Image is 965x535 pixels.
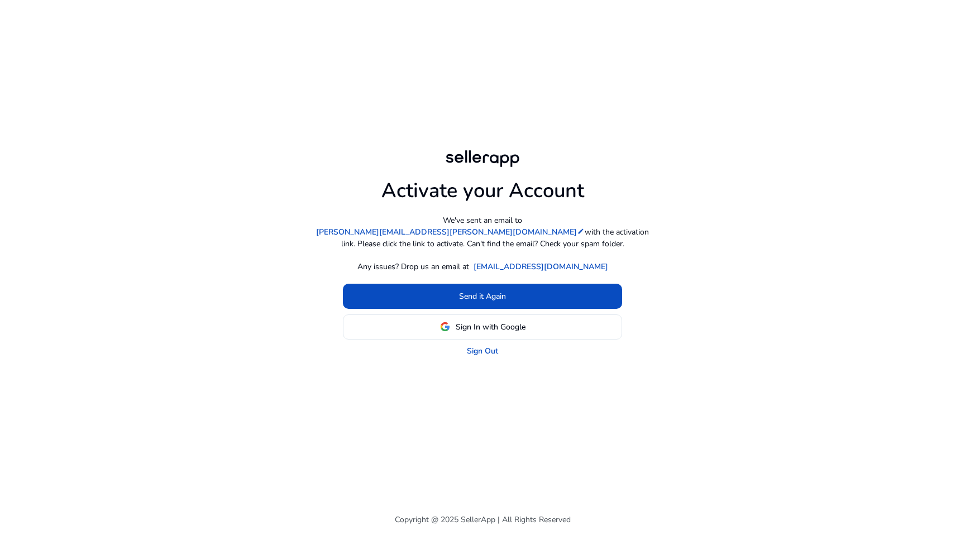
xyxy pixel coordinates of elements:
p: Any issues? Drop us an email at [357,261,469,273]
span: Send it Again [459,290,506,302]
h1: Activate your Account [381,170,584,203]
p: We've sent an email to with the activation link. Please click the link to activate. Can't find th... [315,214,650,250]
a: [EMAIL_ADDRESS][DOMAIN_NAME] [474,261,608,273]
button: Sign In with Google [343,314,622,340]
a: [PERSON_NAME][EMAIL_ADDRESS][PERSON_NAME][DOMAIN_NAME] [316,226,585,238]
button: Send it Again [343,284,622,309]
mat-icon: edit [577,227,585,235]
span: Sign In with Google [456,321,526,333]
a: Sign Out [467,345,498,357]
img: google-logo.svg [440,322,450,332]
